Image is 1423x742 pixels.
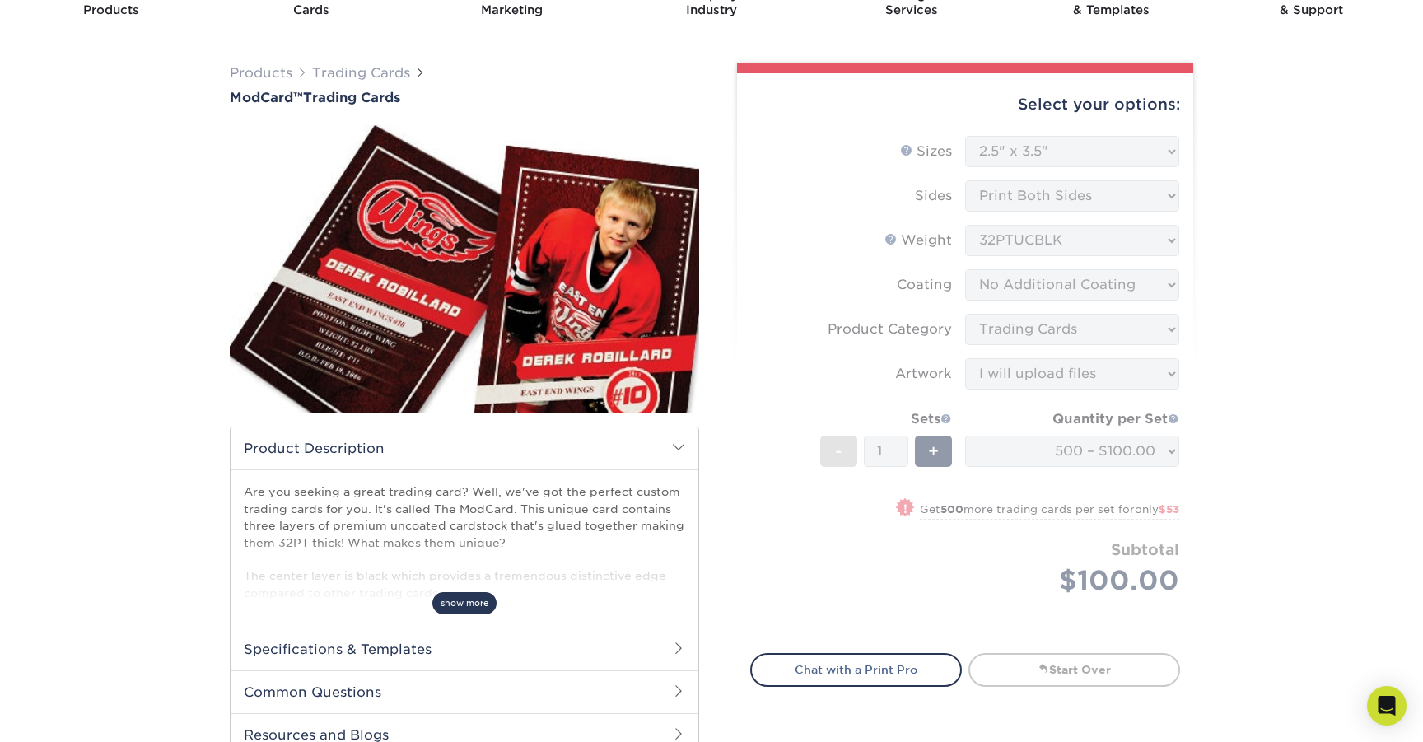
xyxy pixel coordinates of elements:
a: Start Over [968,653,1180,686]
div: Select your options: [750,73,1180,136]
h2: Specifications & Templates [231,628,698,670]
h1: Trading Cards [230,90,699,105]
img: ModCard™ 01 [230,107,699,432]
a: Chat with a Print Pro [750,653,962,686]
span: ModCard™ [230,90,303,105]
a: Products [230,65,292,81]
span: show more [432,592,497,614]
h2: Product Description [231,427,698,469]
p: Are you seeking a great trading card? Well, we've got the perfect custom trading cards for you. I... [244,483,685,601]
div: Open Intercom Messenger [1367,686,1407,726]
a: Trading Cards [312,65,410,81]
a: ModCard™Trading Cards [230,90,699,105]
h2: Common Questions [231,670,698,713]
